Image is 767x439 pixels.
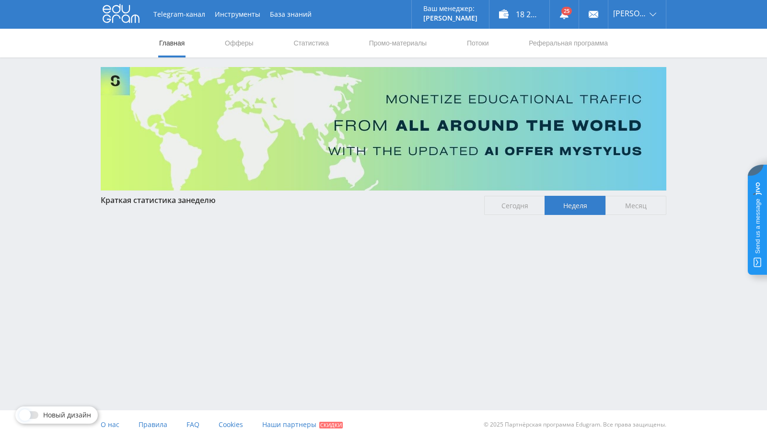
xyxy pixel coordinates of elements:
[43,411,91,419] span: Новый дизайн
[186,410,199,439] a: FAQ
[262,410,343,439] a: Наши партнеры Скидки
[605,196,666,215] span: Месяц
[423,5,477,12] p: Ваш менеджер:
[186,195,216,205] span: неделю
[484,196,545,215] span: Сегодня
[423,14,477,22] p: [PERSON_NAME]
[319,422,343,428] span: Скидки
[101,67,666,191] img: Banner
[262,420,316,429] span: Наши партнеры
[158,29,186,57] a: Главная
[186,420,199,429] span: FAQ
[368,29,428,57] a: Промо-материалы
[101,196,475,204] div: Краткая статистика за
[219,420,243,429] span: Cookies
[101,410,119,439] a: О нас
[219,410,243,439] a: Cookies
[292,29,330,57] a: Статистика
[613,10,647,17] span: [PERSON_NAME]
[466,29,490,57] a: Потоки
[528,29,609,57] a: Реферальная программа
[139,420,167,429] span: Правила
[224,29,255,57] a: Офферы
[139,410,167,439] a: Правила
[388,410,666,439] div: © 2025 Партнёрская программа Edugram. Все права защищены.
[101,420,119,429] span: О нас
[545,196,605,215] span: Неделя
